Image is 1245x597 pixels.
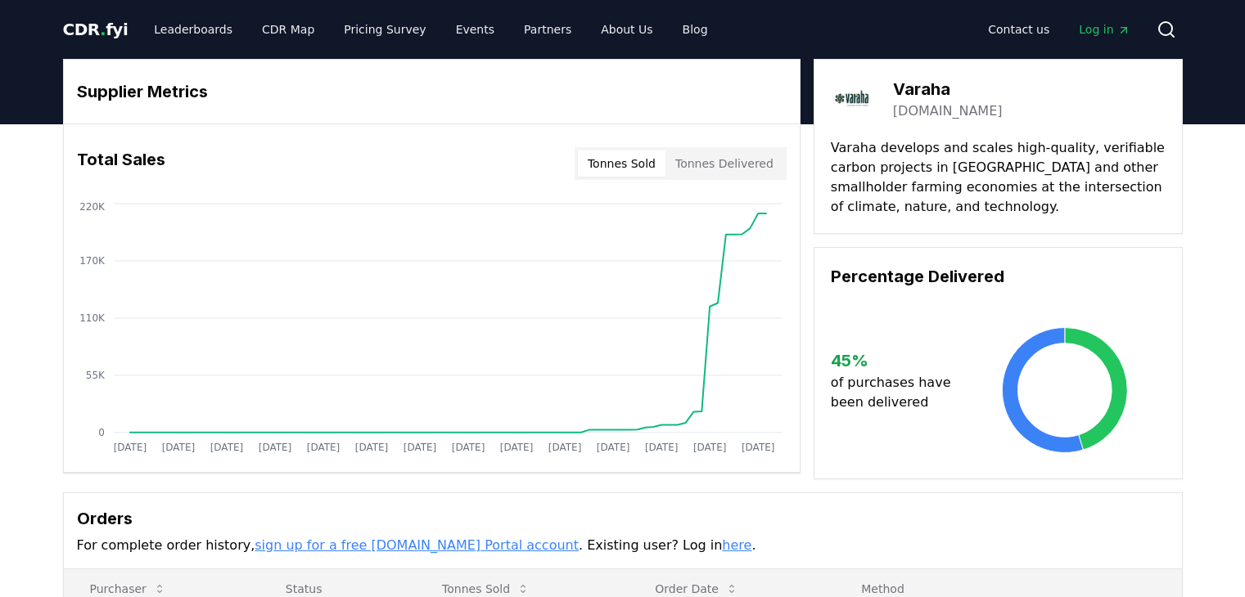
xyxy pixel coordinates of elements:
a: About Us [588,15,665,44]
nav: Main [975,15,1143,44]
span: Log in [1079,21,1130,38]
p: For complete order history, . Existing user? Log in . [77,536,1169,555]
img: Varaha-logo [831,76,877,122]
h3: Total Sales [77,147,165,180]
h3: 45 % [831,348,964,373]
nav: Main [141,15,720,44]
tspan: [DATE] [742,442,775,453]
tspan: [DATE] [597,442,630,453]
p: of purchases have been delivered [831,373,964,412]
a: [DOMAIN_NAME] [893,101,1003,121]
tspan: [DATE] [354,442,388,453]
tspan: 0 [98,427,105,438]
h3: Percentage Delivered [831,264,1166,289]
tspan: [DATE] [161,442,195,453]
a: Blog [670,15,721,44]
tspan: [DATE] [113,442,147,453]
tspan: [DATE] [645,442,679,453]
tspan: [DATE] [548,442,582,453]
a: Partners [511,15,584,44]
tspan: 170K [79,255,106,267]
a: here [722,537,751,553]
tspan: 110K [79,312,106,324]
tspan: 220K [79,201,106,213]
tspan: [DATE] [693,442,727,453]
p: Status [273,581,403,597]
tspan: [DATE] [258,442,291,453]
a: Events [443,15,507,44]
h3: Supplier Metrics [77,79,787,104]
a: Pricing Survey [331,15,439,44]
a: sign up for a free [DOMAIN_NAME] Portal account [255,537,579,553]
a: CDR.fyi [63,18,129,41]
tspan: 55K [85,370,105,381]
tspan: [DATE] [451,442,485,453]
button: Tonnes Delivered [665,150,783,177]
p: Method [848,581,1168,597]
p: Varaha develops and scales high-quality, verifiable carbon projects in [GEOGRAPHIC_DATA] and othe... [831,138,1166,217]
h3: Varaha [893,77,1003,101]
a: Leaderboards [141,15,246,44]
tspan: [DATE] [403,442,436,453]
tspan: [DATE] [306,442,340,453]
tspan: [DATE] [500,442,534,453]
a: CDR Map [249,15,327,44]
span: . [100,20,106,39]
a: Log in [1066,15,1143,44]
h3: Orders [77,506,1169,531]
a: Contact us [975,15,1062,44]
span: CDR fyi [63,20,129,39]
button: Tonnes Sold [578,150,665,177]
tspan: [DATE] [210,442,243,453]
